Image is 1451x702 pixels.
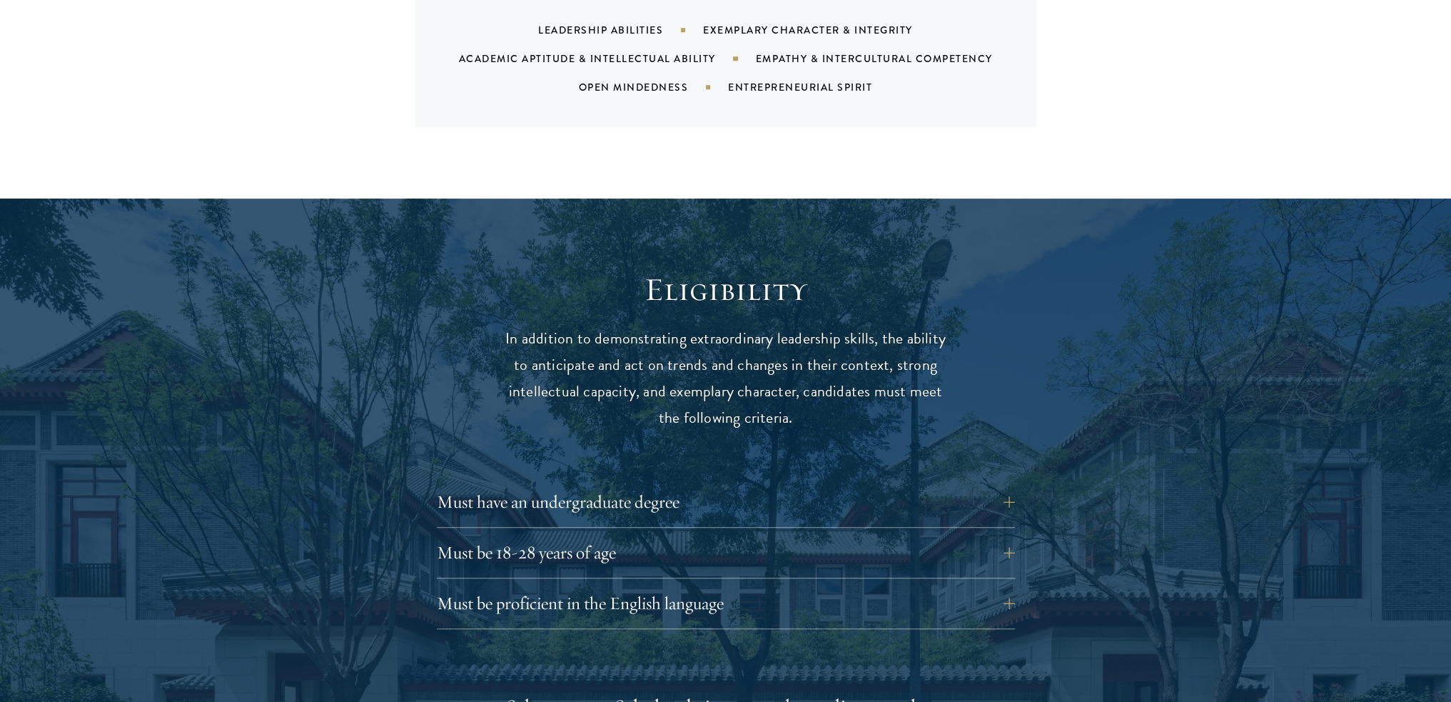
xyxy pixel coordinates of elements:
[437,485,1015,519] button: Must have an undergraduate degree
[703,23,949,37] div: Exemplary Character & Integrity
[437,586,1015,621] button: Must be proficient in the English language
[505,270,947,310] h2: Eligibility
[728,80,908,94] div: Entrepreneurial Spirit
[538,23,703,37] div: Leadership Abilities
[505,326,947,431] p: In addition to demonstrating extraordinary leadership skills, the ability to anticipate and act o...
[756,51,1028,66] div: Empathy & Intercultural Competency
[437,536,1015,570] button: Must be 18-28 years of age
[458,51,755,66] div: Academic Aptitude & Intellectual Ability
[579,80,729,94] div: Open Mindedness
